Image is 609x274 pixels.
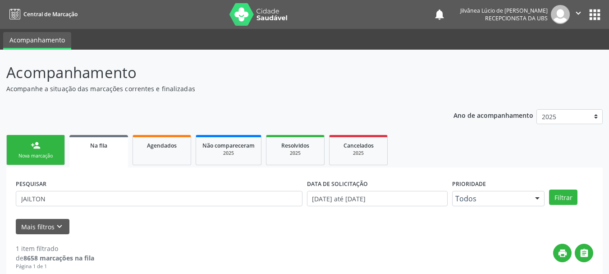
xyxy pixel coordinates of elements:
img: img [551,5,570,24]
input: Nome, CNS [16,191,302,206]
i:  [579,248,589,258]
i: print [558,248,568,258]
div: 2025 [336,150,381,157]
a: Central de Marcação [6,7,78,22]
span: Não compareceram [202,142,255,149]
button: print [553,244,572,262]
i: keyboard_arrow_down [55,222,64,232]
span: Resolvidos [281,142,309,149]
button:  [570,5,587,24]
input: Selecione um intervalo [307,191,448,206]
p: Acompanhamento [6,61,424,84]
button: apps [587,7,603,23]
span: Agendados [147,142,177,149]
p: Acompanhe a situação das marcações correntes e finalizadas [6,84,424,93]
div: person_add [31,140,41,150]
div: 2025 [273,150,318,157]
div: Jilvânea Lúcio de [PERSON_NAME] [460,7,548,14]
p: Ano de acompanhamento [453,109,533,121]
button: notifications [433,8,446,21]
div: de [16,253,94,263]
button: Mais filtroskeyboard_arrow_down [16,219,69,235]
label: PESQUISAR [16,177,46,191]
strong: 8658 marcações na fila [23,254,94,262]
div: Nova marcação [13,153,58,159]
span: Central de Marcação [23,10,78,18]
button: Filtrar [549,190,577,205]
span: Na fila [90,142,107,149]
a: Acompanhamento [3,32,71,50]
div: Página 1 de 1 [16,263,94,270]
label: Prioridade [452,177,486,191]
span: Cancelados [343,142,374,149]
button:  [575,244,593,262]
div: 1 item filtrado [16,244,94,253]
span: Todos [455,194,526,203]
label: DATA DE SOLICITAÇÃO [307,177,368,191]
i:  [573,8,583,18]
div: 2025 [202,150,255,157]
span: Recepcionista da UBS [485,14,548,22]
